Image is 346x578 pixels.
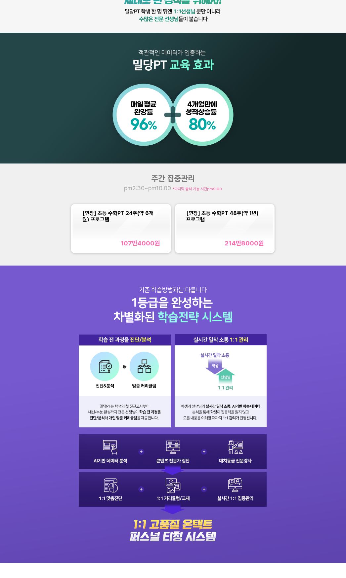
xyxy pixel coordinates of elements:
[225,239,264,247] div: 214만8000 원
[121,239,160,247] div: 107만4000 원
[173,187,222,191] span: *마지막 출석 가능 시간 pm9:00
[151,174,195,183] span: 주간 집중관리
[186,210,259,223] span: [연장] 초등 수학PT 48주(약 1년) 프로그램
[124,185,173,192] span: pm2:30~pm10:00
[82,210,153,223] span: [연장] 초등 수학PT 24주(약 6개월) 프로그램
